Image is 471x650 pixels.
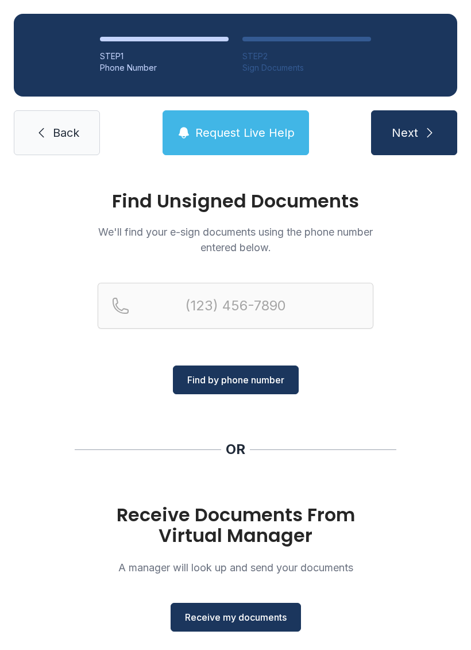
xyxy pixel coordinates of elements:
[242,51,371,62] div: STEP 2
[98,224,373,255] p: We'll find your e-sign documents using the phone number entered below.
[226,440,245,459] div: OR
[98,283,373,329] input: Reservation phone number
[98,192,373,210] h1: Find Unsigned Documents
[185,610,287,624] span: Receive my documents
[100,51,229,62] div: STEP 1
[242,62,371,74] div: Sign Documents
[195,125,295,141] span: Request Live Help
[98,505,373,546] h1: Receive Documents From Virtual Manager
[53,125,79,141] span: Back
[98,560,373,575] p: A manager will look up and send your documents
[100,62,229,74] div: Phone Number
[392,125,418,141] span: Next
[187,373,284,387] span: Find by phone number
